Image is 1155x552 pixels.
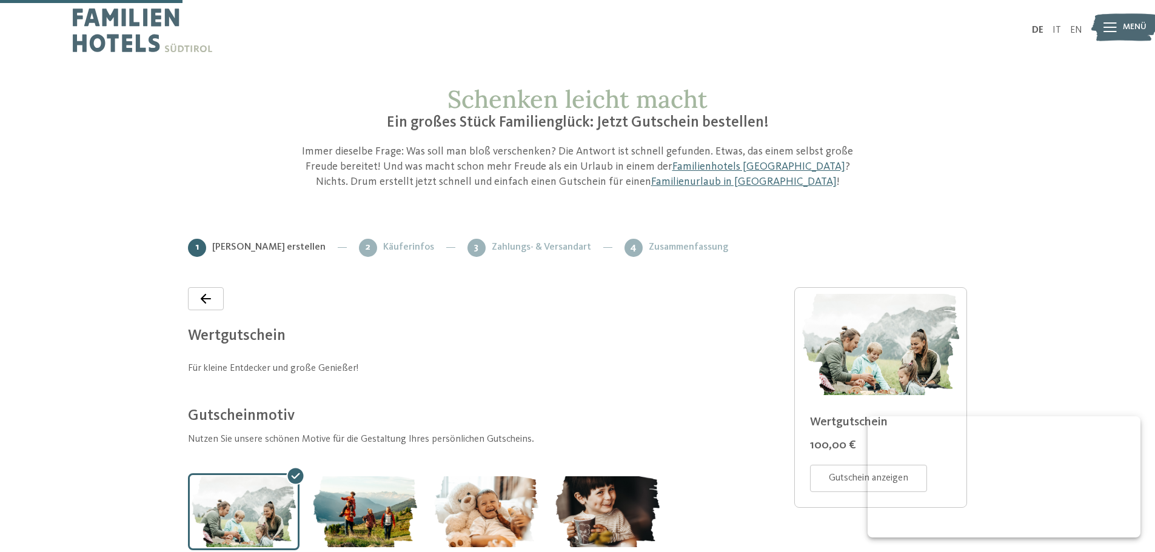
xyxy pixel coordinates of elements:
[651,176,837,187] a: Familienurlaub in [GEOGRAPHIC_DATA]
[447,84,708,115] span: Schenken leicht macht
[672,161,845,172] a: Familienhotels [GEOGRAPHIC_DATA]
[1123,21,1147,33] span: Menü
[387,115,769,130] span: Ein großes Stück Familienglück: Jetzt Gutschein bestellen!
[1032,25,1043,35] a: DE
[1053,25,1061,35] a: IT
[1070,25,1082,35] a: EN
[290,144,866,190] p: Immer dieselbe Frage: Was soll man bloß verschenken? Die Antwort ist schnell gefunden. Etwas, das...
